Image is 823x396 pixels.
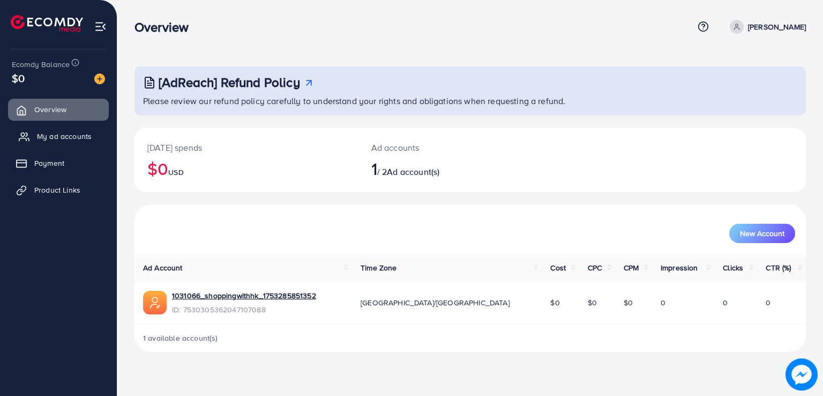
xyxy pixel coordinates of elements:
[147,158,346,179] h2: $0
[371,156,377,181] span: 1
[624,262,639,273] span: CPM
[159,75,300,90] h3: [AdReach] Refund Policy
[94,74,105,84] img: image
[550,297,559,308] span: $0
[37,131,92,142] span: My ad accounts
[740,230,784,237] span: New Account
[172,290,316,301] a: 1031066_shoppingwithhk_1753285851352
[11,15,83,32] img: logo
[371,141,513,154] p: Ad accounts
[661,262,698,273] span: Impression
[34,104,66,115] span: Overview
[766,297,770,308] span: 0
[147,141,346,154] p: [DATE] spends
[729,224,795,243] button: New Account
[8,152,109,174] a: Payment
[8,99,109,120] a: Overview
[8,126,109,147] a: My ad accounts
[361,297,510,308] span: [GEOGRAPHIC_DATA]/[GEOGRAPHIC_DATA]
[8,179,109,201] a: Product Links
[588,262,602,273] span: CPC
[143,262,183,273] span: Ad Account
[34,158,64,168] span: Payment
[387,166,439,178] span: Ad account(s)
[624,297,633,308] span: $0
[134,19,197,35] h3: Overview
[723,262,743,273] span: Clicks
[766,262,791,273] span: CTR (%)
[94,20,107,33] img: menu
[143,291,167,314] img: ic-ads-acc.e4c84228.svg
[723,297,728,308] span: 0
[143,333,218,343] span: 1 available account(s)
[12,59,70,70] span: Ecomdy Balance
[588,297,597,308] span: $0
[371,158,513,179] h2: / 2
[725,20,806,34] a: [PERSON_NAME]
[168,167,183,178] span: USD
[143,94,799,107] p: Please review our refund policy carefully to understand your rights and obligations when requesti...
[172,304,316,315] span: ID: 7530305362047107088
[12,70,25,86] span: $0
[361,262,396,273] span: Time Zone
[550,262,566,273] span: Cost
[34,185,80,195] span: Product Links
[661,297,665,308] span: 0
[785,358,818,391] img: image
[748,20,806,33] p: [PERSON_NAME]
